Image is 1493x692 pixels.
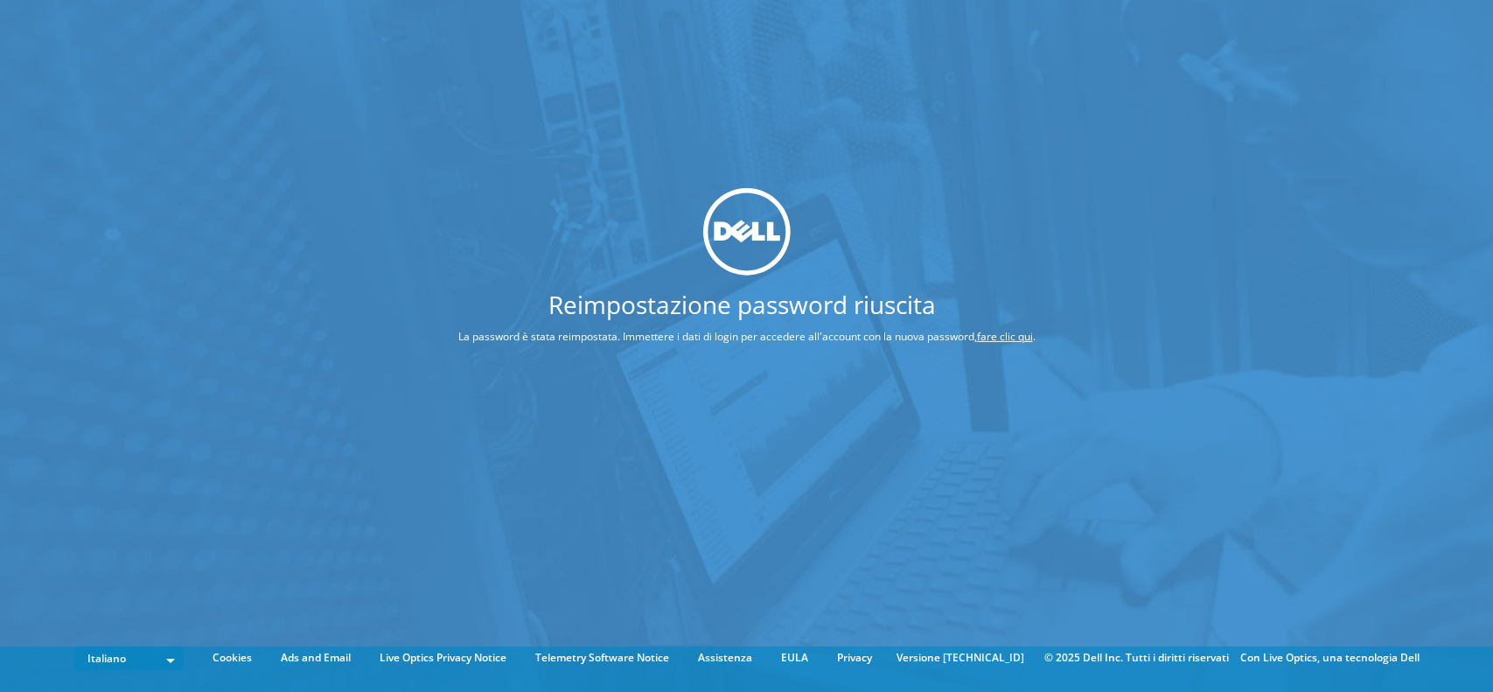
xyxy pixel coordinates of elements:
[522,648,682,668] a: Telemetry Software Notice
[824,648,885,668] a: Privacy
[1036,648,1238,668] li: © 2025 Dell Inc. Tutti i diritti riservati
[393,292,1092,317] h1: Reimpostazione password riuscita
[199,648,265,668] a: Cookies
[366,648,520,668] a: Live Optics Privacy Notice
[768,648,821,668] a: EULA
[1240,648,1420,668] li: Con Live Optics, una tecnologia Dell
[888,648,1033,668] li: Versione [TECHNICAL_ID]
[393,327,1101,346] p: La password è stata reimpostata. Immettere i dati di login per accedere all'account con la nuova ...
[268,648,364,668] a: Ads and Email
[977,329,1033,344] a: fare clic qui
[703,188,791,276] img: dell_svg_logo.svg
[685,648,765,668] a: Assistenza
